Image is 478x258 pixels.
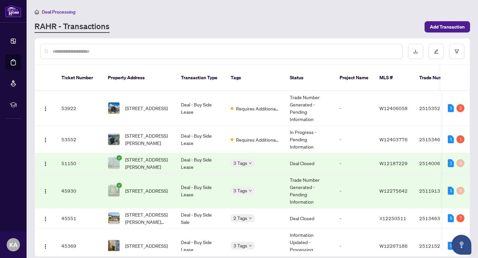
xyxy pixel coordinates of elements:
span: Deal Processing [42,9,75,15]
button: download [408,44,423,59]
span: W12275642 [379,188,408,194]
button: Logo [40,158,51,168]
span: down [249,217,252,220]
span: KA [9,240,18,249]
td: 2515352 [414,91,460,126]
span: 3 Tags [233,187,247,194]
div: 0 [456,187,464,195]
img: Logo [43,161,48,166]
td: Deal Closed [284,153,334,173]
td: 45930 [56,173,103,208]
a: RAHR - Transactions [35,21,110,33]
span: W12267186 [379,243,408,249]
span: W12403776 [379,136,408,142]
span: filter [454,49,459,54]
td: Deal - Buy Side Lease [176,153,225,173]
span: [STREET_ADDRESS][PERSON_NAME] [125,156,170,170]
td: Trade Number Generated - Pending Information [284,173,334,208]
button: Logo [40,185,51,196]
th: Project Name [334,65,374,91]
td: 51150 [56,153,103,173]
td: 45551 [56,208,103,228]
img: Logo [43,106,48,111]
img: Logo [43,189,48,194]
button: Add Transaction [425,21,470,32]
td: Deal - Buy Side Lease [176,91,225,126]
div: 0 [456,159,464,167]
button: Open asap [451,235,471,255]
span: W12406058 [379,105,408,111]
td: Trade Number Generated - Pending Information [284,91,334,126]
span: home [35,10,39,14]
td: Deal - Buy Side Lease [176,173,225,208]
div: 1 [448,159,454,167]
td: 2515346 [414,126,460,153]
img: logo [5,5,21,17]
th: MLS # [374,65,414,91]
td: Deal Closed [284,208,334,228]
div: 1 [448,242,454,250]
button: filter [449,44,464,59]
img: thumbnail-img [108,185,119,196]
span: [STREET_ADDRESS][PERSON_NAME][PERSON_NAME] [125,211,170,226]
td: 2513463 [414,208,460,228]
span: W12187229 [379,160,408,166]
button: Logo [40,240,51,251]
span: down [249,161,252,165]
th: Ticket Number [56,65,103,91]
span: edit [434,49,438,54]
img: thumbnail-img [108,213,119,224]
button: Logo [40,213,51,224]
div: 1 [448,135,454,143]
span: check-circle [117,183,122,188]
td: 53922 [56,91,103,126]
span: [STREET_ADDRESS] [125,242,168,249]
button: Logo [40,134,51,145]
th: Status [284,65,334,91]
th: Property Address [103,65,176,91]
span: down [249,244,252,247]
img: thumbnail-img [108,158,119,169]
img: Logo [43,216,48,222]
span: X12250511 [379,215,406,221]
img: Logo [43,137,48,143]
span: check-circle [117,155,122,161]
span: 3 Tags [233,242,247,249]
img: Logo [43,244,48,249]
div: 2 [456,104,464,112]
span: [STREET_ADDRESS] [125,187,168,194]
span: 3 Tags [233,159,247,167]
div: 7 [456,214,464,222]
th: Tags [225,65,284,91]
td: - [334,126,374,153]
td: 2514006 [414,153,460,173]
td: - [334,91,374,126]
span: Requires Additional Docs [236,136,279,143]
span: down [249,189,252,192]
td: Deal - Buy Side Sale [176,208,225,228]
td: Deal - Buy Side Lease [176,126,225,153]
td: In Progress - Pending Information [284,126,334,153]
td: - [334,173,374,208]
span: 2 Tags [233,214,247,222]
td: - [334,153,374,173]
button: Logo [40,103,51,113]
img: thumbnail-img [108,102,119,114]
span: [STREET_ADDRESS] [125,104,168,112]
img: thumbnail-img [108,240,119,251]
th: Transaction Type [176,65,225,91]
th: Trade Number [414,65,460,91]
span: [STREET_ADDRESS][PERSON_NAME] [125,132,170,147]
td: 53552 [56,126,103,153]
span: Add Transaction [430,22,465,32]
td: 2511913 [414,173,460,208]
img: thumbnail-img [108,134,119,145]
div: 1 [448,187,454,195]
div: 1 [448,104,454,112]
td: - [334,208,374,228]
div: 1 [456,135,464,143]
div: 5 [448,214,454,222]
span: Requires Additional Docs [236,105,279,112]
button: edit [429,44,444,59]
span: download [413,49,418,54]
